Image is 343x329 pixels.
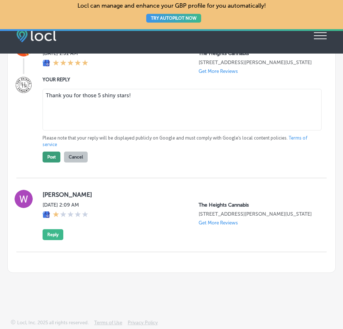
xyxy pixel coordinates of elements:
button: Post [43,152,60,162]
p: Get More Reviews [199,220,238,226]
div: 5 Stars [53,59,88,67]
a: Terms of Use [94,320,122,329]
label: [DATE] 2:09 AM [43,202,88,208]
p: 2024 McKelvey Rd [199,211,315,217]
img: fda3e92497d09a02dc62c9cd864e3231.png [16,29,56,42]
div: 1 Star [53,211,88,219]
p: The Heights Cannabis [199,202,315,208]
a: Privacy Policy [128,320,158,329]
label: YOUR REPLY [43,77,315,82]
img: Image [15,76,33,94]
p: Locl, Inc. 2025 all rights reserved. [17,320,89,325]
textarea: Thank you for those 5 shiny stars! [43,89,322,130]
a: Terms of service [43,135,307,148]
button: Reply [43,229,63,240]
p: 2024 McKelvey Rd [199,59,315,66]
p: Get More Reviews [199,68,238,74]
label: [PERSON_NAME] [43,191,315,198]
button: Cancel [64,152,88,162]
p: Please note that your reply will be displayed publicly on Google and must comply with Google's lo... [43,135,315,148]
